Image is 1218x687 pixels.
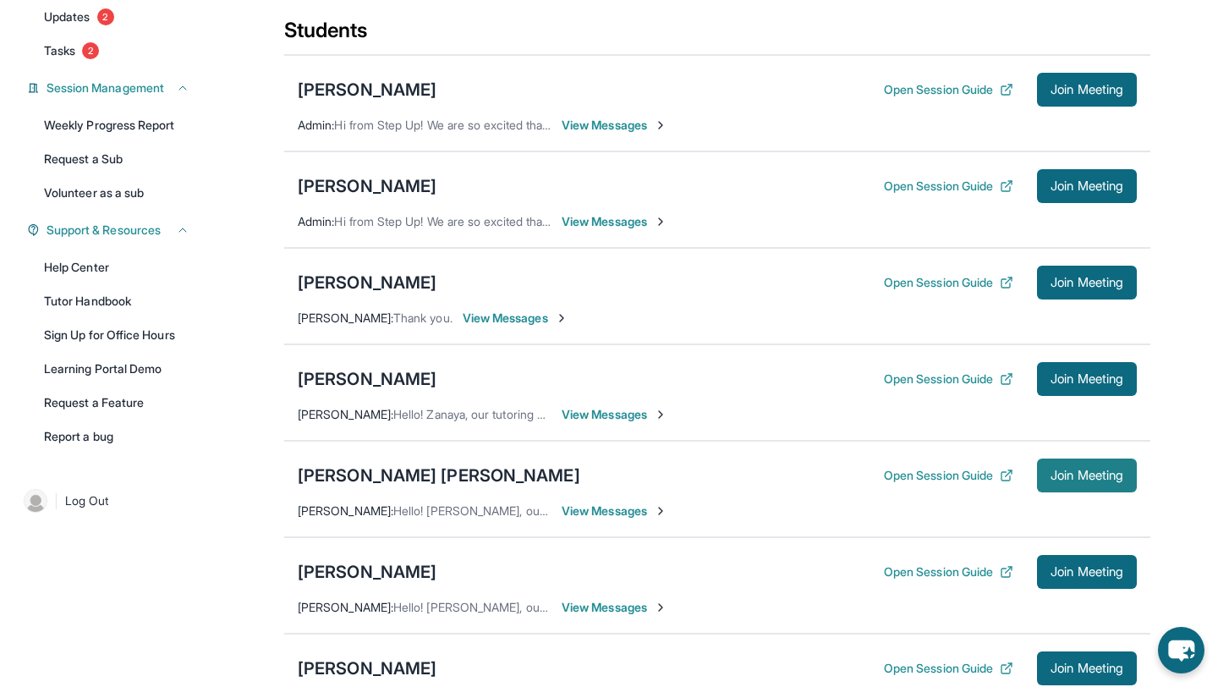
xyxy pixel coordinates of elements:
[555,311,568,325] img: Chevron-Right
[34,178,200,208] a: Volunteer as a sub
[1037,169,1137,203] button: Join Meeting
[1051,374,1123,384] span: Join Meeting
[1037,459,1137,492] button: Join Meeting
[40,222,189,239] button: Support & Resources
[298,118,334,132] span: Admin :
[298,503,393,518] span: [PERSON_NAME] :
[884,660,1013,677] button: Open Session Guide
[1037,651,1137,685] button: Join Meeting
[1037,266,1137,300] button: Join Meeting
[884,81,1013,98] button: Open Session Guide
[17,482,200,519] a: |Log Out
[884,274,1013,291] button: Open Session Guide
[34,286,200,316] a: Tutor Handbook
[65,492,109,509] span: Log Out
[34,110,200,140] a: Weekly Progress Report
[34,144,200,174] a: Request a Sub
[34,36,200,66] a: Tasks2
[298,311,393,325] span: [PERSON_NAME] :
[562,503,667,519] span: View Messages
[393,407,1177,421] span: Hello! Zanaya, our tutoring session will start at about 6 o'clock. Is it convenient for you to at...
[34,2,200,32] a: Updates2
[1037,73,1137,107] button: Join Meeting
[298,600,393,614] span: [PERSON_NAME] :
[884,563,1013,580] button: Open Session Guide
[1051,85,1123,95] span: Join Meeting
[1051,278,1123,288] span: Join Meeting
[34,252,200,283] a: Help Center
[44,8,91,25] span: Updates
[298,657,436,680] div: [PERSON_NAME]
[654,118,667,132] img: Chevron-Right
[24,489,47,513] img: user-img
[44,42,75,59] span: Tasks
[284,17,1150,54] div: Students
[884,467,1013,484] button: Open Session Guide
[393,311,453,325] span: Thank you.
[654,408,667,421] img: Chevron-Right
[1051,567,1123,577] span: Join Meeting
[654,601,667,614] img: Chevron-Right
[298,560,436,584] div: [PERSON_NAME]
[47,222,161,239] span: Support & Resources
[1051,470,1123,481] span: Join Meeting
[298,174,436,198] div: [PERSON_NAME]
[1037,362,1137,396] button: Join Meeting
[34,387,200,418] a: Request a Feature
[34,354,200,384] a: Learning Portal Demo
[562,406,667,423] span: View Messages
[54,491,58,511] span: |
[884,178,1013,195] button: Open Session Guide
[298,367,436,391] div: [PERSON_NAME]
[654,215,667,228] img: Chevron-Right
[1037,555,1137,589] button: Join Meeting
[97,8,114,25] span: 2
[34,320,200,350] a: Sign Up for Office Hours
[298,407,393,421] span: [PERSON_NAME] :
[654,504,667,518] img: Chevron-Right
[34,421,200,452] a: Report a bug
[298,78,436,102] div: [PERSON_NAME]
[40,80,189,96] button: Session Management
[298,271,436,294] div: [PERSON_NAME]
[298,464,580,487] div: [PERSON_NAME] [PERSON_NAME]
[1158,627,1204,673] button: chat-button
[1051,663,1123,673] span: Join Meeting
[82,42,99,59] span: 2
[463,310,568,327] span: View Messages
[393,600,957,614] span: Hello! [PERSON_NAME], our tutoring session will start at about 5 o'clock. Is it convenient for yo...
[562,599,667,616] span: View Messages
[298,214,334,228] span: Admin :
[1051,181,1123,191] span: Join Meeting
[562,117,667,134] span: View Messages
[562,213,667,230] span: View Messages
[47,80,164,96] span: Session Management
[884,371,1013,387] button: Open Session Guide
